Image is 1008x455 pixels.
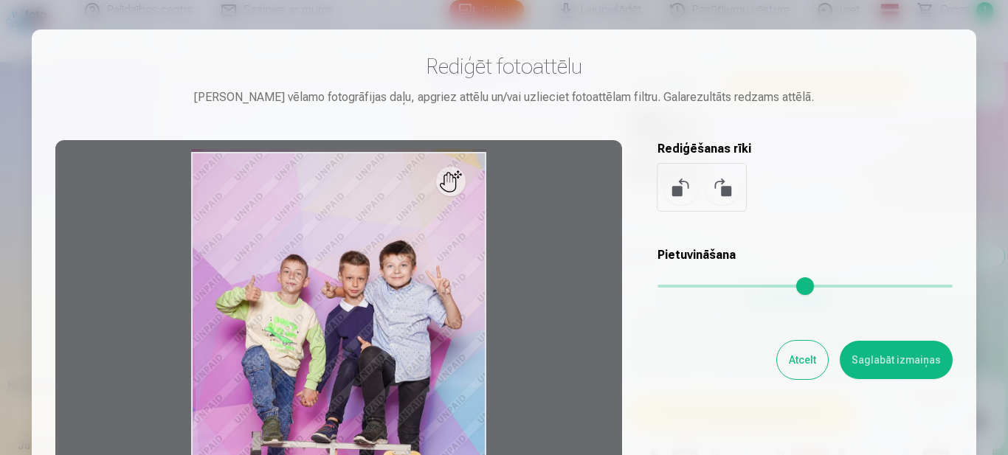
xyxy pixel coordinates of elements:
[777,341,828,379] button: Atcelt
[657,140,953,158] h5: Rediģēšanas rīki
[55,88,953,106] div: [PERSON_NAME] vēlamo fotogrāfijas daļu, apgriez attēlu un/vai uzlieciet fotoattēlam filtru. Galar...
[657,246,953,264] h5: Pietuvināšana
[840,341,953,379] button: Saglabāt izmaiņas
[55,53,953,80] h3: Rediģēt fotoattēlu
